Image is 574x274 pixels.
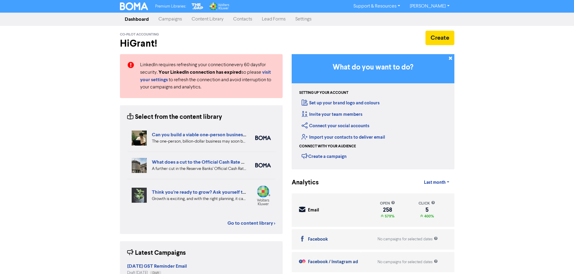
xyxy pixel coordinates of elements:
div: 5 [419,208,435,212]
strong: [DATE] GST Reminder Email [127,263,187,269]
div: Getting Started in BOMA [292,54,454,169]
div: Connect with your audience [299,144,356,149]
a: Lead Forms [257,13,290,25]
iframe: Chat Widget [498,209,574,274]
div: Create a campaign [302,152,347,161]
a: Settings [290,13,316,25]
img: Wolters Kluwer [209,2,229,10]
div: The one-person, billion-dollar business may soon become a reality. But what are the pros and cons... [152,138,246,145]
div: Email [308,207,319,214]
div: A further cut in the Reserve Banks’ Official Cash Rate sounds like good news. But what’s the real... [152,166,246,172]
img: wolters_kluwer [255,185,271,205]
a: Set up your brand logo and colours [302,100,380,106]
div: Latest Campaigns [127,248,186,258]
h3: What do you want to do? [301,63,445,72]
a: Support & Resources [349,2,405,11]
a: Last month [419,177,454,189]
a: Think you’re ready to grow? Ask yourself these 4 questions first. [152,189,290,195]
a: Dashboard [120,13,154,25]
div: Facebook / Instagram ad [308,259,358,266]
div: 258 [380,208,395,212]
div: click [419,201,435,206]
img: boma [255,136,271,140]
a: visit your settings [140,70,271,82]
div: open [380,201,395,206]
span: Last month [424,180,446,185]
a: Invite your team members [302,112,362,117]
div: LinkedIn requires refreshing your connection every 60 days for security. so please to refresh the... [136,61,280,91]
a: Content Library [187,13,228,25]
a: Go to content library > [227,220,275,227]
span: Premium Libraries: [155,5,186,8]
div: Select from the content library [127,112,222,122]
span: Co-Pilot Accounting [120,32,159,37]
h2: Hi Grant ! [120,38,283,49]
div: Growth is exciting, and with the right planning, it can be a turning point for your business. Her... [152,196,246,202]
a: Contacts [228,13,257,25]
img: The Gap [191,2,204,10]
img: boma [255,163,271,168]
div: No campaigns for selected dates [378,259,438,265]
a: Can you build a viable one-person business? [152,132,247,138]
a: [PERSON_NAME] [405,2,454,11]
a: Campaigns [154,13,187,25]
div: Facebook [308,236,328,243]
span: 579% [384,214,394,219]
a: Connect your social accounts [302,123,369,129]
div: Analytics [292,178,311,187]
a: What does a cut to the Official Cash Rate mean for your business? [152,159,293,165]
a: [DATE] GST Reminder Email [127,264,187,269]
button: Create [425,31,454,45]
span: 400% [423,214,434,219]
a: Import your contacts to deliver email [302,134,385,140]
div: Setting up your account [299,90,348,96]
img: BOMA Logo [120,2,148,10]
div: No campaigns for selected dates [378,236,438,242]
strong: Your LinkedIn connection has expired [158,69,241,75]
